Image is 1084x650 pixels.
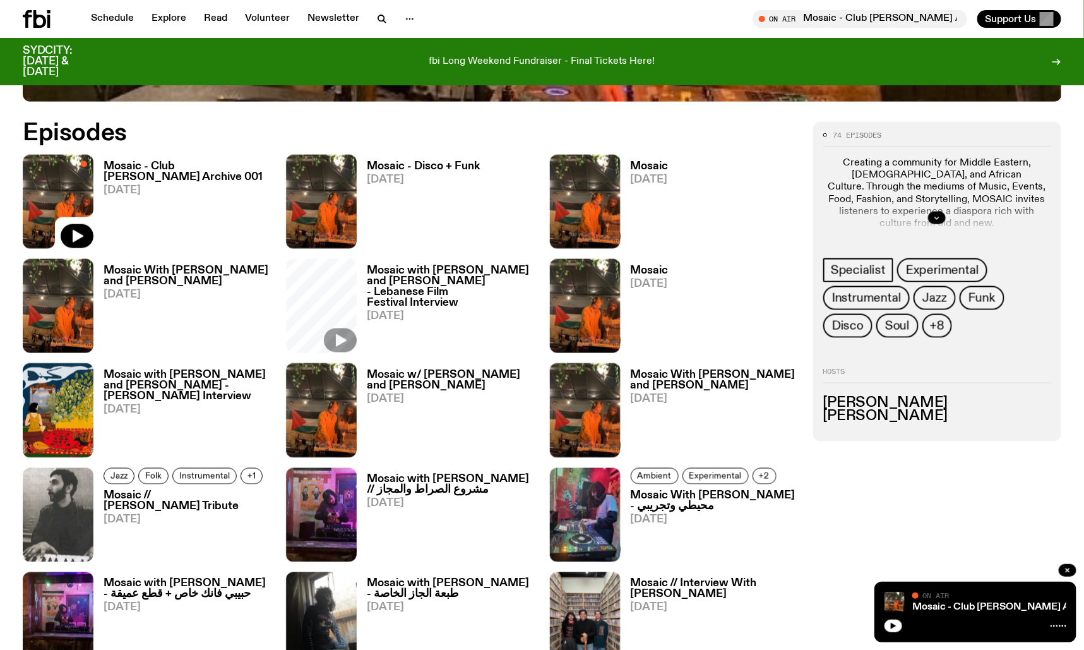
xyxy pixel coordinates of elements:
[823,396,1051,410] h3: [PERSON_NAME]
[621,161,669,249] a: Mosaic[DATE]
[550,259,621,353] img: Tommy and Jono Playing at a fundraiser for Palestine
[638,471,672,481] span: Ambient
[621,370,798,457] a: Mosaic With [PERSON_NAME] and [PERSON_NAME][DATE]
[631,161,669,172] h3: Mosaic
[286,155,357,249] img: Tommy and Jono Playing at a fundraiser for Palestine
[823,368,1051,383] h2: Hosts
[832,291,902,305] span: Instrumental
[985,13,1036,25] span: Support Us
[104,579,271,600] h3: Mosaic with [PERSON_NAME] - حبيبي فانك خاص + قطع عميقة
[23,468,93,562] img: Ziad Rahbani 2
[357,370,534,457] a: Mosaic w/ [PERSON_NAME] and [PERSON_NAME][DATE]
[367,394,534,404] span: [DATE]
[367,265,534,308] h3: Mosaic with [PERSON_NAME] and [PERSON_NAME] - Lebanese Film Festival Interview
[367,603,534,613] span: [DATE]
[631,603,798,613] span: [DATE]
[23,259,93,353] img: Tommy and Jono Playing at a fundraiser for Palestine
[93,265,271,353] a: Mosaic With [PERSON_NAME] and [PERSON_NAME][DATE]
[110,471,128,481] span: Jazz
[631,265,669,276] h3: Mosaic
[922,314,952,338] button: +8
[550,363,621,457] img: Tommy and Jono Playing at a fundraiser for Palestine
[823,157,1051,230] p: Creating a community for Middle Eastern, [DEMOGRAPHIC_DATA], and African Culture. Through the med...
[823,410,1051,424] h3: [PERSON_NAME]
[367,579,534,600] h3: Mosaic with [PERSON_NAME] - طبعة الجاز الخاصة
[922,591,949,599] span: On Air
[93,491,271,562] a: Mosaic // [PERSON_NAME] Tribute[DATE]
[621,491,798,562] a: Mosaic With [PERSON_NAME] - محيطي وتجريبي[DATE]
[429,56,655,68] p: fbi Long Weekend Fundraiser - Final Tickets Here!
[179,471,230,481] span: Instrumental
[631,370,798,391] h3: Mosaic With [PERSON_NAME] and [PERSON_NAME]
[906,263,979,277] span: Experimental
[833,132,882,139] span: 74 episodes
[138,468,169,484] a: Folk
[104,405,271,416] span: [DATE]
[286,468,357,562] img: Tommy DJing at the Lord Gladstone
[23,45,104,78] h3: SYDCITY: [DATE] & [DATE]
[885,319,910,333] span: Soul
[922,291,946,305] span: Jazz
[93,161,271,249] a: Mosaic - Club [PERSON_NAME] Archive 001[DATE]
[823,258,893,282] a: Specialist
[689,471,742,481] span: Experimental
[753,468,777,484] button: +2
[104,289,271,300] span: [DATE]
[83,10,141,28] a: Schedule
[104,491,271,512] h3: Mosaic // [PERSON_NAME] Tribute
[247,471,256,481] span: +1
[367,474,534,496] h3: Mosaic with [PERSON_NAME] // مشروع الصراط والمجاز
[104,185,271,196] span: [DATE]
[104,161,271,183] h3: Mosaic - Club [PERSON_NAME] Archive 001
[241,468,263,484] button: +1
[631,279,669,289] span: [DATE]
[104,265,271,287] h3: Mosaic With [PERSON_NAME] and [PERSON_NAME]
[23,122,710,145] h2: Episodes
[823,286,910,310] a: Instrumental
[172,468,237,484] a: Instrumental
[237,10,297,28] a: Volunteer
[550,155,621,249] img: Tommy and Jono Playing at a fundraiser for Palestine
[884,592,905,612] img: Tommy and Jono Playing at a fundraiser for Palestine
[897,258,988,282] a: Experimental
[367,174,480,185] span: [DATE]
[357,161,480,249] a: Mosaic - Disco + Funk[DATE]
[968,291,996,305] span: Funk
[960,286,1004,310] a: Funk
[145,471,162,481] span: Folk
[823,314,873,338] a: Disco
[104,468,134,484] a: Jazz
[753,10,967,28] button: On AirMosaic - Club [PERSON_NAME] Archive 001
[930,319,944,333] span: +8
[631,174,669,185] span: [DATE]
[196,10,235,28] a: Read
[876,314,919,338] a: Soul
[104,515,271,526] span: [DATE]
[631,468,679,484] a: Ambient
[832,319,864,333] span: Disco
[831,263,886,277] span: Specialist
[631,579,798,600] h3: Mosaic // Interview With [PERSON_NAME]
[357,265,534,353] a: Mosaic with [PERSON_NAME] and [PERSON_NAME] - Lebanese Film Festival Interview[DATE]
[759,471,770,481] span: +2
[367,370,534,391] h3: Mosaic w/ [PERSON_NAME] and [PERSON_NAME]
[367,498,534,509] span: [DATE]
[104,603,271,613] span: [DATE]
[631,515,798,526] span: [DATE]
[631,394,798,404] span: [DATE]
[300,10,367,28] a: Newsletter
[144,10,194,28] a: Explore
[367,161,480,172] h3: Mosaic - Disco + Funk
[286,363,357,457] img: Tommy and Jono Playing at a fundraiser for Palestine
[104,370,271,402] h3: Mosaic with [PERSON_NAME] and [PERSON_NAME] - [PERSON_NAME] Interview
[621,265,669,353] a: Mosaic[DATE]
[357,474,534,562] a: Mosaic with [PERSON_NAME] // مشروع الصراط والمجاز[DATE]
[914,286,955,310] a: Jazz
[631,491,798,512] h3: Mosaic With [PERSON_NAME] - محيطي وتجريبي
[977,10,1061,28] button: Support Us
[93,370,271,457] a: Mosaic with [PERSON_NAME] and [PERSON_NAME] - [PERSON_NAME] Interview[DATE]
[682,468,749,484] a: Experimental
[367,311,534,322] span: [DATE]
